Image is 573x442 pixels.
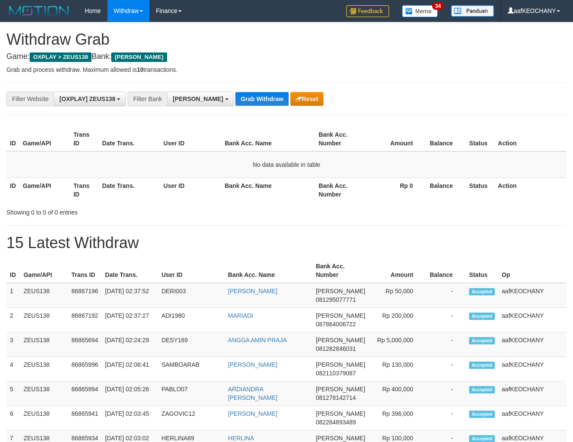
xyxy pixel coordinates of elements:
th: Amount [369,258,426,283]
a: MARIADI [228,312,253,319]
td: 5 [6,381,20,406]
td: SAMBOARAB [158,357,225,381]
h1: 15 Latest Withdraw [6,234,567,252]
td: ZEUS138 [20,308,68,332]
td: ZEUS138 [20,406,68,430]
td: Rp 5,000,000 [369,332,426,357]
th: Rp 0 [366,178,426,202]
td: PABLO07 [158,381,225,406]
th: Trans ID [70,127,99,151]
th: Balance [426,178,466,202]
button: Reset [290,92,323,106]
button: [PERSON_NAME] [167,92,234,106]
td: - [426,332,466,357]
img: Button%20Memo.svg [402,5,438,17]
td: 86865941 [68,406,101,430]
th: ID [6,258,20,283]
td: DESY169 [158,332,225,357]
td: ADI1980 [158,308,225,332]
td: aafKEOCHANY [498,308,567,332]
td: 6 [6,406,20,430]
th: Trans ID [68,258,101,283]
th: Game/API [19,178,70,202]
td: - [426,381,466,406]
span: [PERSON_NAME] [316,361,365,368]
span: [PERSON_NAME] [316,410,365,417]
span: Copy 087864006722 to clipboard [316,321,356,328]
strong: 10 [137,66,143,73]
a: ARDIANDRA [PERSON_NAME] [228,386,277,401]
td: 86867192 [68,308,101,332]
button: Grab Withdraw [235,92,288,106]
td: [DATE] 02:03:45 [102,406,158,430]
img: MOTION_logo.png [6,4,72,17]
th: Op [498,258,567,283]
img: panduan.png [451,5,494,17]
th: Bank Acc. Number [315,127,366,151]
td: [DATE] 02:37:52 [102,283,158,308]
td: ZEUS138 [20,283,68,308]
th: Status [466,178,494,202]
span: 34 [432,2,444,10]
th: Date Trans. [102,258,158,283]
button: [OXPLAY] ZEUS138 [54,92,126,106]
span: Copy 081278142714 to clipboard [316,394,356,401]
h4: Game: Bank: [6,52,567,61]
td: - [426,357,466,381]
th: Status [466,258,498,283]
th: Game/API [19,127,70,151]
td: [DATE] 02:05:26 [102,381,158,406]
td: aafKEOCHANY [498,283,567,308]
th: Trans ID [70,178,99,202]
span: [PERSON_NAME] [173,95,223,102]
td: 1 [6,283,20,308]
span: Accepted [469,411,495,418]
td: DERI003 [158,283,225,308]
td: 4 [6,357,20,381]
th: Balance [426,258,466,283]
span: Accepted [469,337,495,344]
span: Accepted [469,386,495,393]
td: aafKEOCHANY [498,357,567,381]
th: Date Trans. [99,178,160,202]
th: Game/API [20,258,68,283]
td: Rp 200,000 [369,308,426,332]
div: Filter Website [6,92,54,106]
th: Date Trans. [99,127,160,151]
td: aafKEOCHANY [498,406,567,430]
td: 86865694 [68,332,101,357]
th: User ID [158,258,225,283]
td: 3 [6,332,20,357]
td: Rp 130,000 [369,357,426,381]
span: [PERSON_NAME] [316,386,365,393]
th: Amount [366,127,426,151]
a: ANGGA AMIN PRAJA [228,337,287,344]
span: Copy 082110379087 to clipboard [316,370,356,377]
td: - [426,283,466,308]
div: Showing 0 to 0 of 0 entries [6,205,232,217]
a: [PERSON_NAME] [228,361,277,368]
th: User ID [160,178,222,202]
span: [PERSON_NAME] [316,337,365,344]
td: ZEUS138 [20,332,68,357]
td: [DATE] 02:24:29 [102,332,158,357]
a: [PERSON_NAME] [228,410,277,417]
img: Feedback.jpg [346,5,389,17]
span: Copy 082284893489 to clipboard [316,419,356,426]
th: Action [494,127,567,151]
td: - [426,406,466,430]
th: Bank Acc. Name [221,127,315,151]
td: [DATE] 02:37:27 [102,308,158,332]
th: Bank Acc. Number [315,178,366,202]
th: Status [466,127,494,151]
td: aafKEOCHANY [498,332,567,357]
span: [PERSON_NAME] [316,288,365,295]
td: Rp 396,000 [369,406,426,430]
td: 86867196 [68,283,101,308]
span: Copy 081295077771 to clipboard [316,296,356,303]
a: [PERSON_NAME] [228,288,277,295]
th: Bank Acc. Name [221,178,315,202]
td: - [426,308,466,332]
td: 86865994 [68,381,101,406]
span: Accepted [469,313,495,320]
